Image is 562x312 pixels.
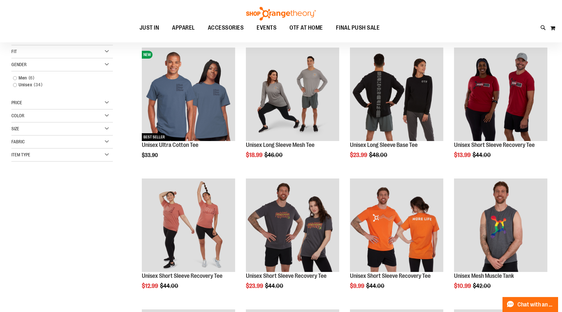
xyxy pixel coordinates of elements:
span: EVENTS [257,21,276,35]
span: NEW [142,51,153,59]
img: Unisex Ultra Cotton Tee [142,48,235,141]
a: Men6 [10,75,107,81]
a: Unisex Long Sleeve Base Tee [350,142,418,148]
span: $13.99 [454,152,472,158]
img: Product image for Unisex Short Sleeve Recovery Tee [246,178,339,272]
img: Product image for Unisex Mesh Muscle Tank [454,178,547,272]
span: $10.99 [454,283,472,289]
div: product [347,44,447,175]
a: Unisex Long Sleeve Mesh Tee primary image [246,48,339,142]
div: product [347,175,447,306]
img: Shop Orangetheory [245,7,317,21]
div: product [243,175,342,306]
a: Unisex Short Sleeve Recovery Tee [246,273,327,279]
span: 34 [32,81,44,88]
img: Product image for Unisex Long Sleeve Base Tee [350,48,443,141]
span: ACCESSORIES [208,21,244,35]
div: product [451,175,551,306]
a: Product image for Unisex Short Sleeve Recovery Tee [142,178,235,273]
span: $44.00 [366,283,385,289]
img: Unisex Long Sleeve Mesh Tee primary image [246,48,339,141]
a: Unisex34 [10,81,107,88]
span: $9.99 [350,283,365,289]
a: Unisex Ultra Cotton TeeNEWBEST SELLER [142,48,235,142]
span: JUST IN [140,21,159,35]
a: Product image for Unisex SS Recovery Tee [454,48,547,142]
span: Fit [11,49,17,54]
a: Unisex Short Sleeve Recovery Tee [454,142,535,148]
span: $33.90 [142,152,159,158]
span: $44.00 [265,283,284,289]
span: BEST SELLER [142,133,167,141]
a: Unisex Short Sleeve Recovery Tee [142,273,222,279]
a: Product image for Unisex Short Sleeve Recovery Tee [246,178,339,273]
a: Product image for Unisex Short Sleeve Recovery Tee [350,178,443,273]
span: $42.00 [473,283,492,289]
div: product [139,175,238,306]
span: Chat with an Expert [517,302,554,308]
span: Price [11,100,22,105]
div: product [243,44,342,175]
span: $23.99 [350,152,368,158]
span: Color [11,113,24,118]
span: Fabric [11,139,25,144]
span: $46.00 [264,152,284,158]
a: Unisex Short Sleeve Recovery Tee [350,273,431,279]
span: Size [11,126,19,131]
span: $18.99 [246,152,263,158]
a: Unisex Mesh Muscle Tank [454,273,514,279]
a: Unisex Ultra Cotton Tee [142,142,198,148]
button: Chat with an Expert [502,297,558,312]
span: $44.00 [160,283,179,289]
span: $23.99 [246,283,264,289]
img: Product image for Unisex Short Sleeve Recovery Tee [142,178,235,272]
span: APPAREL [172,21,195,35]
a: Unisex Long Sleeve Mesh Tee [246,142,314,148]
span: 6 [27,75,36,81]
span: FINAL PUSH SALE [336,21,380,35]
span: $44.00 [473,152,492,158]
img: Product image for Unisex SS Recovery Tee [454,48,547,141]
img: Product image for Unisex Short Sleeve Recovery Tee [350,178,443,272]
span: Item Type [11,152,30,157]
div: product [139,44,238,175]
a: Product image for Unisex Long Sleeve Base Tee [350,48,443,142]
span: OTF AT HOME [289,21,323,35]
span: Gender [11,62,27,67]
div: product [451,44,551,175]
span: $12.99 [142,283,159,289]
span: $48.00 [369,152,388,158]
a: Product image for Unisex Mesh Muscle Tank [454,178,547,273]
